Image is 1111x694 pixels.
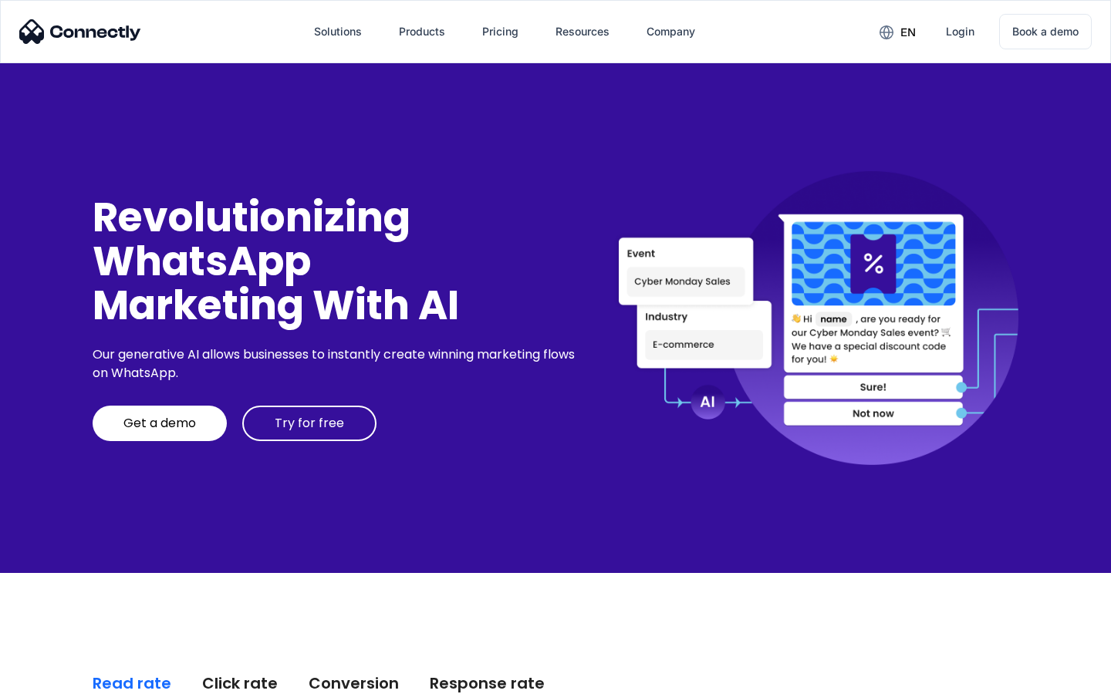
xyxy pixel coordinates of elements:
div: Resources [555,21,610,42]
div: Conversion [309,672,399,694]
div: Products [399,21,445,42]
div: Response rate [430,672,545,694]
div: Get a demo [123,416,196,431]
div: Click rate [202,672,278,694]
a: Pricing [470,13,531,50]
div: Revolutionizing WhatsApp Marketing With AI [93,195,580,328]
div: Read rate [93,672,171,694]
a: Login [934,13,987,50]
a: Book a demo [999,14,1092,49]
div: Pricing [482,21,518,42]
a: Try for free [242,406,377,441]
div: en [900,22,916,43]
div: Our generative AI allows businesses to instantly create winning marketing flows on WhatsApp. [93,345,580,382]
div: Try for free [275,416,344,431]
div: Solutions [314,21,362,42]
div: Company [647,21,695,42]
img: Connectly Logo [19,19,141,44]
a: Get a demo [93,406,227,441]
div: Login [946,21,974,42]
